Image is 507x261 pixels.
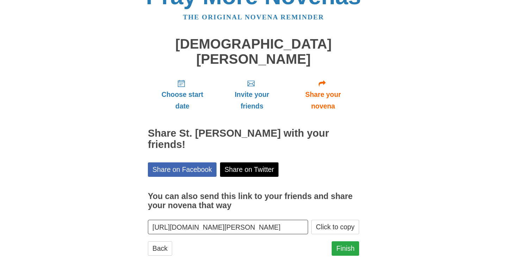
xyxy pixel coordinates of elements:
h2: Share St. [PERSON_NAME] with your friends! [148,128,359,150]
span: Invite your friends [224,89,280,112]
a: Finish [332,241,359,256]
span: Choose start date [155,89,210,112]
a: Share your novena [287,74,359,116]
h3: You can also send this link to your friends and share your novena that way [148,192,359,210]
a: Back [148,241,172,256]
a: The original novena reminder [183,13,324,21]
a: Share on Facebook [148,162,217,177]
h1: [DEMOGRAPHIC_DATA][PERSON_NAME] [148,37,359,67]
a: Choose start date [148,74,217,116]
a: Share on Twitter [220,162,279,177]
a: Invite your friends [217,74,287,116]
button: Click to copy [311,220,359,234]
span: Share your novena [294,89,352,112]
